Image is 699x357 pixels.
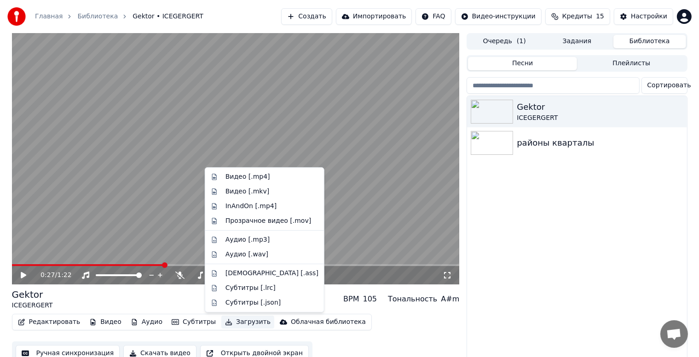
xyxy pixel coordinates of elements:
div: Gektor [517,101,683,113]
span: Кредиты [562,12,592,21]
div: Тональность [388,294,437,305]
div: Аудио [.mp3] [225,235,270,244]
button: Очередь [468,35,541,48]
button: Создать [281,8,332,25]
div: BPM [343,294,359,305]
nav: breadcrumb [35,12,203,21]
span: Сортировать [647,81,691,90]
div: InAndOn [.mp4] [225,202,277,211]
div: ICEGERGERT [12,301,53,310]
div: Видео [.mp4] [225,172,270,181]
span: Gektor • ICEGERGERT [133,12,203,21]
span: ( 1 ) [517,37,526,46]
button: Субтитры [168,316,220,329]
div: ICEGERGERT [517,113,683,123]
button: Библиотека [613,35,686,48]
button: Загрузить [221,316,274,329]
div: Прозрачное видео [.mov] [225,216,311,226]
span: 15 [596,12,604,21]
a: Библиотека [77,12,118,21]
div: Облачная библиотека [291,317,366,327]
button: FAQ [416,8,451,25]
button: Кредиты15 [545,8,610,25]
div: / [40,271,63,280]
button: Задания [541,35,613,48]
a: Главная [35,12,63,21]
button: Видео-инструкции [455,8,542,25]
button: Песни [468,57,577,70]
span: 0:27 [40,271,55,280]
img: youka [7,7,26,26]
span: 1:22 [57,271,71,280]
div: Аудио [.wav] [225,250,268,259]
button: Плейлисты [577,57,686,70]
div: Субтитры [.json] [225,298,281,307]
div: Видео [.mkv] [225,187,269,196]
div: A#m [441,294,459,305]
button: Видео [86,316,125,329]
div: Gektor [12,288,53,301]
div: Настройки [631,12,667,21]
div: районы кварталы [517,136,683,149]
div: Субтитры [.lrc] [225,283,276,293]
button: Импортировать [336,8,412,25]
button: Редактировать [14,316,84,329]
div: Открытый чат [660,320,688,348]
div: 105 [363,294,377,305]
button: Аудио [127,316,166,329]
div: [DEMOGRAPHIC_DATA] [.ass] [225,269,318,278]
button: Настройки [614,8,673,25]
